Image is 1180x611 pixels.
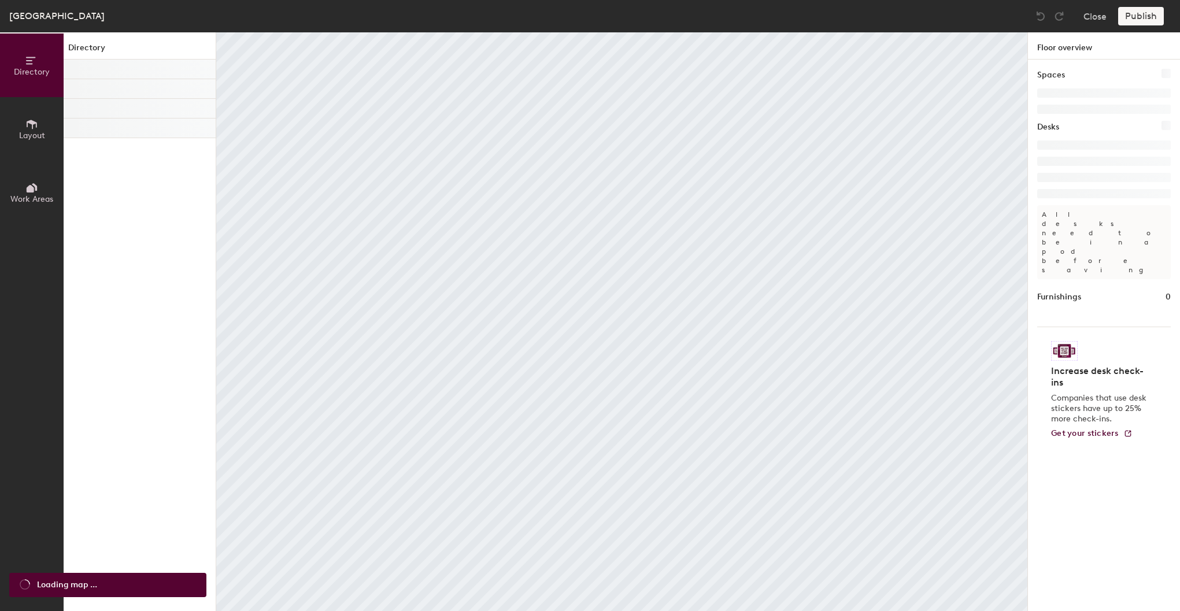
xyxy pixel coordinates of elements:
button: Close [1083,7,1107,25]
p: All desks need to be in a pod before saving [1037,205,1171,279]
h1: Furnishings [1037,291,1081,303]
span: Layout [19,131,45,140]
img: Undo [1035,10,1046,22]
a: Get your stickers [1051,429,1133,439]
span: Get your stickers [1051,428,1119,438]
img: Sticker logo [1051,341,1078,361]
img: Redo [1053,10,1065,22]
h1: Directory [64,42,216,60]
h1: Floor overview [1028,32,1180,60]
span: Work Areas [10,194,53,204]
h1: 0 [1166,291,1171,303]
h1: Spaces [1037,69,1065,82]
span: Directory [14,67,50,77]
div: [GEOGRAPHIC_DATA] [9,9,105,23]
h4: Increase desk check-ins [1051,365,1150,388]
span: Loading map ... [37,579,97,591]
h1: Desks [1037,121,1059,134]
p: Companies that use desk stickers have up to 25% more check-ins. [1051,393,1150,424]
